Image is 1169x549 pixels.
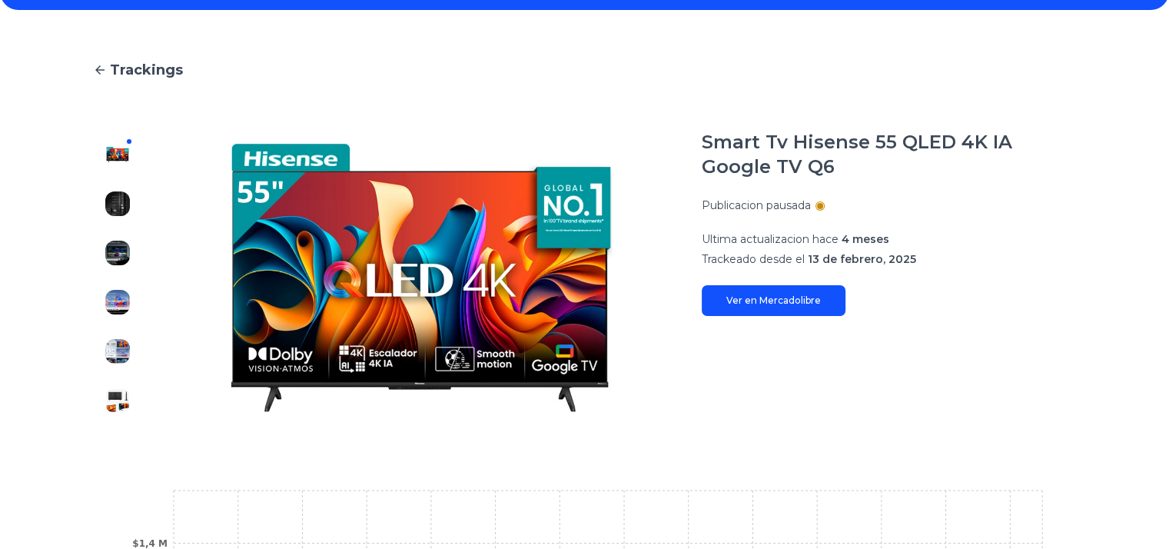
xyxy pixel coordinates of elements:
h1: Smart Tv Hisense 55 QLED 4K IA Google TV Q6 [702,130,1077,179]
img: Smart Tv Hisense 55 QLED 4K IA Google TV Q6 [105,339,130,364]
img: Smart Tv Hisense 55 QLED 4K IA Google TV Q6 [105,191,130,216]
span: Ultima actualizacion hace [702,232,839,246]
span: 4 meses [842,232,889,246]
img: Smart Tv Hisense 55 QLED 4K IA Google TV Q6 [105,290,130,314]
p: Publicacion pausada [702,198,811,213]
span: Trackings [110,59,183,81]
a: Ver en Mercadolibre [702,285,845,316]
img: Smart Tv Hisense 55 QLED 4K IA Google TV Q6 [105,241,130,265]
img: Smart Tv Hisense 55 QLED 4K IA Google TV Q6 [173,130,671,425]
img: Smart Tv Hisense 55 QLED 4K IA Google TV Q6 [105,142,130,167]
span: Trackeado desde el [702,252,805,266]
span: 13 de febrero, 2025 [808,252,916,266]
a: Trackings [93,59,1077,81]
img: Smart Tv Hisense 55 QLED 4K IA Google TV Q6 [105,388,130,413]
tspan: $1,4 M [132,538,168,549]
